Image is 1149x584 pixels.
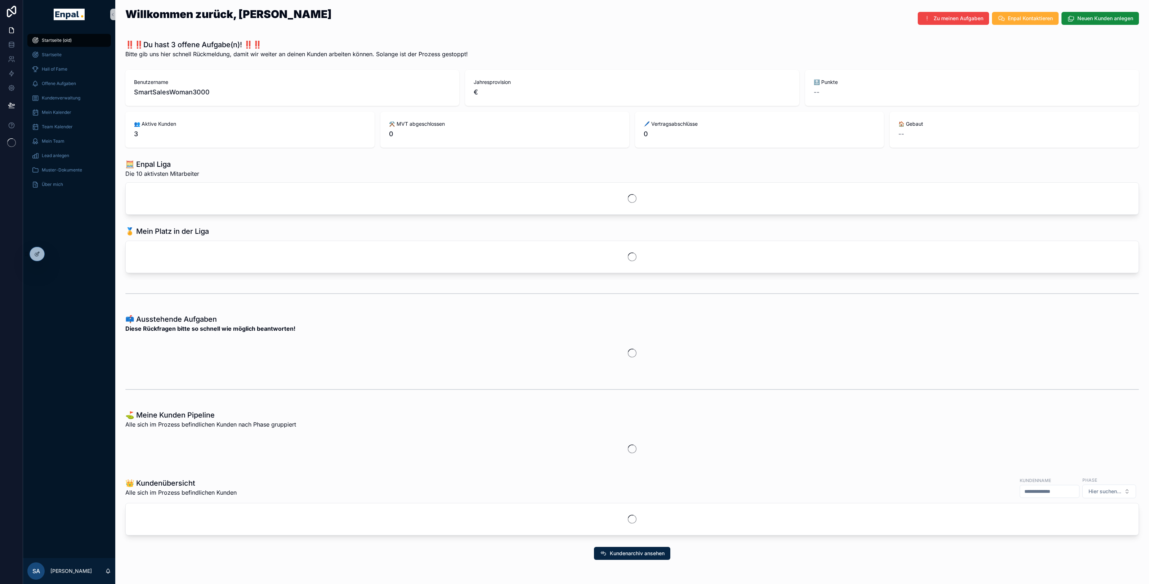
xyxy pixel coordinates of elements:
label: Phase [1082,477,1097,483]
span: ⚒️ MVT abgeschlossen [389,120,621,128]
span: Offene Aufgaben [42,81,76,86]
a: Über mich [27,178,111,191]
span: Zu meinen Aufgaben [934,15,983,22]
span: Team Kalender [42,124,73,130]
span: Startseite (old) [42,37,72,43]
span: Enpal Kontaktieren [1008,15,1053,22]
h1: 👑 Kundenübersicht [125,478,237,488]
span: -- [898,129,904,139]
div: scrollable content [23,29,115,558]
span: 👥 Aktive Kunden [134,120,366,128]
span: 🖊️ Vertragsabschlüsse [644,120,875,128]
label: Kundenname [1020,477,1051,483]
a: Kundenverwaltung [27,92,111,104]
h1: 🏅 Mein Platz in der Liga [125,226,209,236]
span: Kundenarchiv ansehen [610,550,665,557]
button: Select Button [1082,485,1136,498]
a: Startseite [27,48,111,61]
a: Muster-Dokumente [27,164,111,177]
span: 0 [644,129,875,139]
span: Neuen Kunden anlegen [1077,15,1133,22]
span: Hall of Fame [42,66,67,72]
span: SmartSalesWoman3000 [134,87,451,97]
span: Alle sich im Prozess befindlichen Kunden nach Phase gruppiert [125,420,296,429]
span: Über mich [42,182,63,187]
span: 0 [389,129,621,139]
h1: 🧮 Enpal Liga [125,159,199,169]
h1: ⛳ Meine Kunden Pipeline [125,410,296,420]
span: Mein Kalender [42,110,71,115]
button: Kundenarchiv ansehen [594,547,670,560]
a: Lead anlegen [27,149,111,162]
a: Offene Aufgaben [27,77,111,90]
h1: Willkommen zurück, [PERSON_NAME] [125,9,332,19]
span: Die 10 aktivsten Mitarbeiter [125,169,199,178]
span: Bitte gib uns hier schnell Rückmeldung, damit wir weiter an deinen Kunden arbeiten können. Solang... [125,50,468,58]
button: Zu meinen Aufgaben [918,12,989,25]
span: Kundenverwaltung [42,95,80,101]
p: [PERSON_NAME] [50,567,92,575]
h1: ‼️‼️Du hast 3 offene Aufgabe(n)! ‼️‼️ [125,40,468,50]
a: Startseite (old) [27,34,111,47]
span: Hier suchen... [1088,488,1121,495]
span: SA [32,567,40,575]
span: Lead anlegen [42,153,69,159]
button: Neuen Kunden anlegen [1061,12,1139,25]
span: Benutzername [134,79,451,86]
span: -- [814,87,819,97]
span: Muster-Dokumente [42,167,82,173]
a: Mein Team [27,135,111,148]
a: Mein Kalender [27,106,111,119]
span: 3 [134,129,366,139]
span: Mein Team [42,138,64,144]
span: Alle sich im Prozess befindlichen Kunden [125,488,237,497]
strong: Diese Rückfragen bitte so schnell wie möglich beantworten! [125,324,295,333]
span: Startseite [42,52,62,58]
h1: 📫 Ausstehende Aufgaben [125,314,295,324]
a: Team Kalender [27,120,111,133]
span: 🔝 Punkte [814,79,1130,86]
a: Hall of Fame [27,63,111,76]
button: Enpal Kontaktieren [992,12,1059,25]
img: App logo [54,9,84,20]
span: Jahresprovision [474,79,790,86]
span: 🏠 Gebaut [898,120,1130,128]
span: € [474,87,790,97]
